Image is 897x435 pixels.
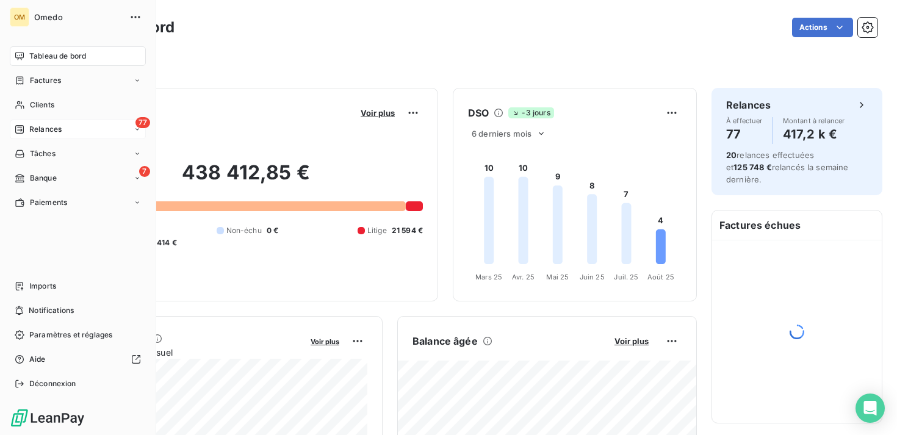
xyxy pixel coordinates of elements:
span: 0 € [267,225,278,236]
a: Factures [10,71,146,90]
a: 77Relances [10,120,146,139]
span: Notifications [29,305,74,316]
h6: Factures échues [712,210,882,240]
div: Open Intercom Messenger [856,394,885,423]
span: Clients [30,99,54,110]
span: À effectuer [726,117,763,124]
button: Voir plus [307,336,343,347]
span: Déconnexion [29,378,76,389]
a: Paramètres et réglages [10,325,146,345]
button: Voir plus [611,336,652,347]
span: Litige [367,225,387,236]
h4: 417,2 k € [783,124,845,144]
span: Factures [30,75,61,86]
span: -3 jours [508,107,553,118]
img: Logo LeanPay [10,408,85,428]
a: Paiements [10,193,146,212]
span: 21 594 € [392,225,423,236]
span: Imports [29,281,56,292]
div: OM [10,7,29,27]
span: 20 [726,150,737,160]
span: Voir plus [614,336,649,346]
span: Paiements [30,197,67,208]
h4: 77 [726,124,763,144]
span: 77 [135,117,150,128]
a: Clients [10,95,146,115]
span: Banque [30,173,57,184]
span: Omedo [34,12,122,22]
h6: Relances [726,98,771,112]
span: Voir plus [361,108,395,118]
span: Aide [29,354,46,365]
h6: Balance âgée [412,334,478,348]
span: Chiffre d'affaires mensuel [69,346,302,359]
span: 6 derniers mois [472,129,531,138]
a: Imports [10,276,146,296]
tspan: Août 25 [647,273,674,281]
tspan: Avr. 25 [512,273,535,281]
h2: 438 412,85 € [69,160,423,197]
button: Voir plus [357,107,398,118]
tspan: Juin 25 [580,273,605,281]
span: Paramètres et réglages [29,329,112,340]
span: Montant à relancer [783,117,845,124]
a: 7Banque [10,168,146,188]
span: relances effectuées et relancés la semaine dernière. [726,150,849,184]
tspan: Mai 25 [546,273,569,281]
tspan: Juil. 25 [614,273,638,281]
a: Aide [10,350,146,369]
tspan: Mars 25 [475,273,502,281]
h6: DSO [468,106,489,120]
span: Voir plus [311,337,339,346]
span: 125 748 € [733,162,771,172]
button: Actions [792,18,853,37]
a: Tâches [10,144,146,164]
span: 7 [139,166,150,177]
span: Non-échu [226,225,262,236]
a: Tableau de bord [10,46,146,66]
span: Tableau de bord [29,51,86,62]
span: -414 € [153,237,177,248]
span: Relances [29,124,62,135]
span: Tâches [30,148,56,159]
